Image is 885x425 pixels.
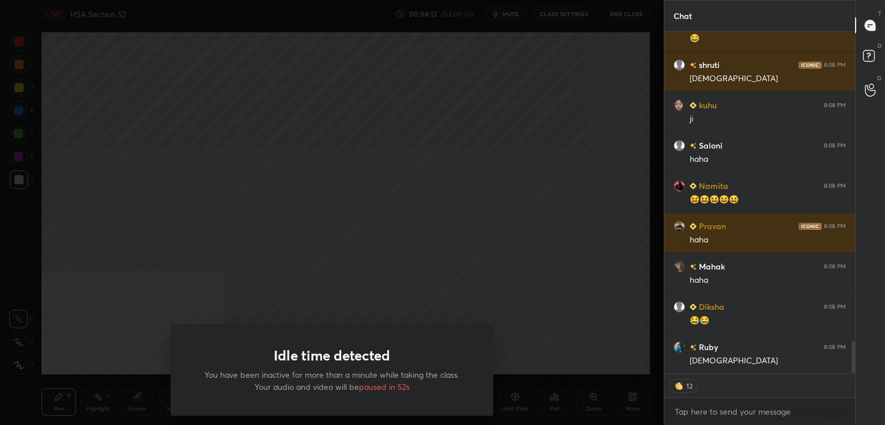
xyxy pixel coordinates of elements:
p: D [878,41,882,50]
img: fee9649104bd438e8bacb0224c18b636.jpg [674,221,685,232]
h6: Pravan [697,220,726,232]
h6: kuhu [697,99,717,111]
h6: Saloni [697,139,723,151]
img: 7af50ced4a40429f9e8a71d2b84a64fc.jpg [674,180,685,192]
div: 8:08 PM [824,62,846,69]
h6: Ruby [697,341,718,353]
img: Learner_Badge_beginner_1_8b307cf2a0.svg [690,102,697,109]
img: default.png [674,140,685,151]
div: 8:08 PM [824,102,846,109]
img: clapping_hands.png [673,380,684,392]
div: 8:08 PM [824,263,846,270]
img: default.png [674,301,685,313]
div: 12 [684,381,694,390]
p: Chat [664,1,701,31]
div: 8:08 PM [824,344,846,351]
div: 8:08 PM [824,183,846,189]
img: no-rating-badge.077c3623.svg [690,62,697,69]
p: You have been inactive for more than a minute while taking the class. Your audio and video will be [198,369,466,393]
img: default.png [674,59,685,71]
img: 508ea7dea493476aadc57345d5cd8bfd.jpg [674,100,685,111]
h6: shruti [697,59,720,71]
div: [DEMOGRAPHIC_DATA] [690,73,846,85]
div: 8:08 PM [824,303,846,310]
p: T [878,9,882,18]
img: Learner_Badge_beginner_1_8b307cf2a0.svg [690,303,697,310]
img: iconic-dark.1390631f.png [799,62,822,69]
h6: Mahak [697,260,725,272]
h1: Idle time detected [274,347,390,364]
div: 😂 [690,33,846,44]
p: G [877,74,882,82]
span: paused in 52s [359,381,410,392]
div: 😂😂 [690,315,846,327]
img: Learner_Badge_beginner_1_8b307cf2a0.svg [690,183,697,189]
img: no-rating-badge.077c3623.svg [690,344,697,351]
div: 8:08 PM [824,223,846,230]
div: ji [690,113,846,125]
div: [DEMOGRAPHIC_DATA] [690,355,846,367]
div: haha [690,234,846,246]
img: no-rating-badge.077c3623.svg [690,143,697,149]
div: grid [664,32,855,374]
img: iconic-dark.1390631f.png [799,223,822,230]
div: haha [690,154,846,165]
h6: Namita [697,180,728,192]
img: c6948b4914544d7dbeddbd7d3c70e643.jpg [674,261,685,272]
h6: Diksha [697,301,724,313]
div: 8:08 PM [824,142,846,149]
img: no-rating-badge.077c3623.svg [690,264,697,270]
img: 1fc55487d6334604822c3fc1faca978b.jpg [674,341,685,353]
div: haha [690,275,846,286]
img: Learner_Badge_beginner_1_8b307cf2a0.svg [690,223,697,230]
div: 😆😆😆😆😆 [690,194,846,206]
